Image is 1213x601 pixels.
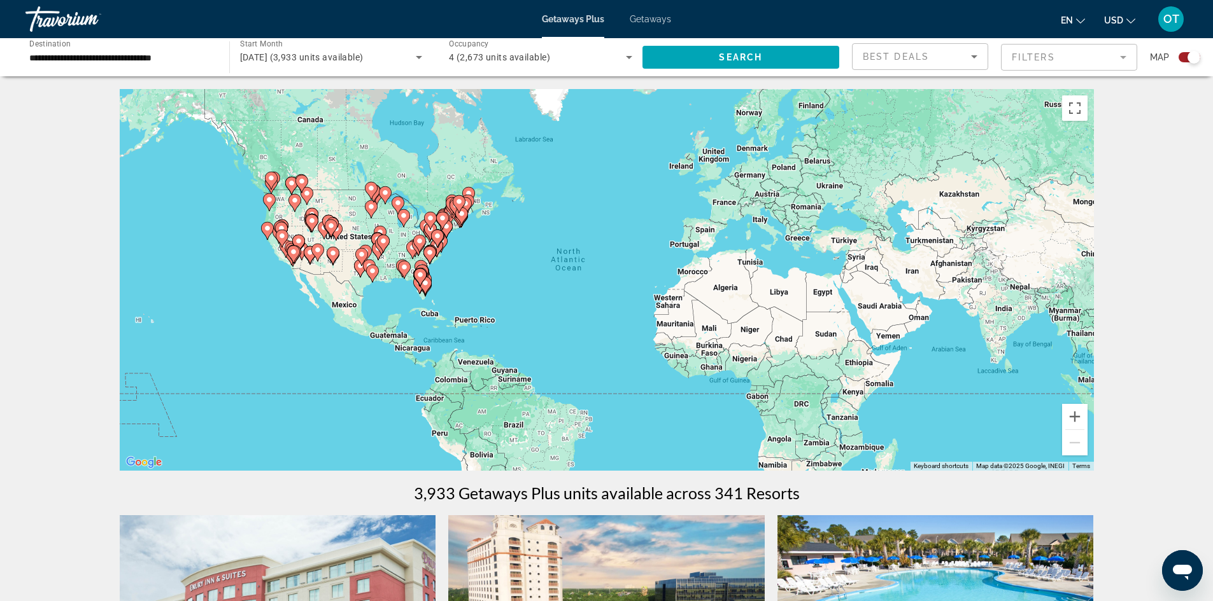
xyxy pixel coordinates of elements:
button: Search [642,46,840,69]
span: OT [1163,13,1179,25]
span: 4 (2,673 units available) [449,52,550,62]
button: User Menu [1154,6,1188,32]
button: Change language [1061,11,1085,29]
span: USD [1104,15,1123,25]
span: Best Deals [863,52,929,62]
iframe: Button to launch messaging window [1162,550,1203,591]
button: Toggle fullscreen view [1062,95,1088,121]
button: Filter [1001,43,1137,71]
span: Map [1150,48,1169,66]
span: en [1061,15,1073,25]
a: Terms (opens in new tab) [1072,462,1090,469]
button: Zoom in [1062,404,1088,429]
span: Search [719,52,762,62]
button: Zoom out [1062,430,1088,455]
span: Occupancy [449,39,489,48]
a: Getaways [630,14,671,24]
button: Change currency [1104,11,1135,29]
a: Getaways Plus [542,14,604,24]
a: Travorium [25,3,153,36]
span: [DATE] (3,933 units available) [240,52,364,62]
h1: 3,933 Getaways Plus units available across 341 Resorts [414,483,800,502]
a: Open this area in Google Maps (opens a new window) [123,454,165,471]
button: Keyboard shortcuts [914,462,968,471]
span: Start Month [240,39,283,48]
img: Google [123,454,165,471]
mat-select: Sort by [863,49,977,64]
span: Destination [29,39,71,48]
span: Map data ©2025 Google, INEGI [976,462,1065,469]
